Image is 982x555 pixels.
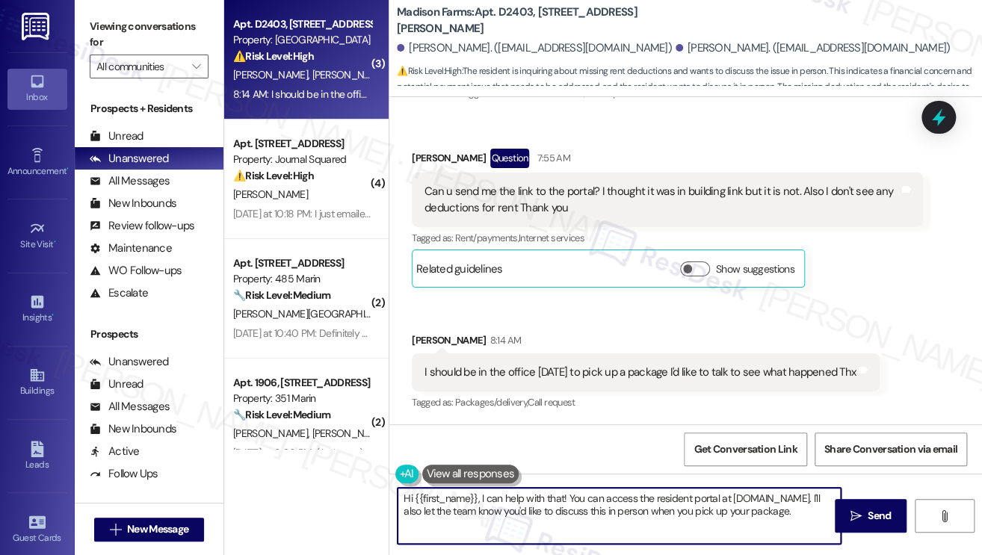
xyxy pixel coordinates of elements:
[684,432,806,466] button: Get Conversation Link
[412,227,923,249] div: Tagged as:
[233,152,371,167] div: Property: Journal Squared
[835,499,907,533] button: Send
[233,288,330,302] strong: 🔧 Risk Level: Medium
[397,4,696,37] b: Madison Farms: Apt. D2403, [STREET_ADDRESS][PERSON_NAME]
[312,68,387,81] span: [PERSON_NAME]
[90,196,176,211] div: New Inbounds
[90,218,194,234] div: Review follow-ups
[90,173,170,189] div: All Messages
[397,63,982,111] span: : The resident is inquiring about missing rent deductions and wants to discuss the issue in perso...
[412,391,880,413] div: Tagged as:
[90,399,170,415] div: All Messages
[233,271,371,287] div: Property: 485 Marin
[90,128,143,144] div: Unread
[455,396,528,409] span: Packages/delivery ,
[233,307,407,320] span: [PERSON_NAME][GEOGRAPHIC_DATA]
[233,136,371,152] div: Apt. [STREET_ADDRESS]
[54,237,56,247] span: •
[233,68,312,81] span: [PERSON_NAME]
[90,376,143,392] div: Unread
[7,69,67,109] a: Inbox
[7,216,67,256] a: Site Visit •
[233,408,330,421] strong: 🔧 Risk Level: Medium
[939,510,950,522] i: 
[490,149,530,167] div: Question
[233,427,312,440] span: [PERSON_NAME]
[7,436,67,477] a: Leads
[716,261,794,277] label: Show suggestions
[22,13,52,40] img: ResiDesk Logo
[824,441,957,457] span: Share Conversation via email
[233,326,472,340] div: [DATE] at 10:40 PM: Definitely you're receiving by [DATE]
[75,101,223,117] div: Prospects + Residents
[127,521,188,537] span: New Message
[90,444,140,459] div: Active
[233,255,371,271] div: Apt. [STREET_ADDRESS]
[815,432,967,466] button: Share Conversation via email
[398,488,841,544] textarea: Hi {{first_name}}, I can help with that! You can access the resident portal at [DOMAIN_NAME]. I'l...
[7,362,67,403] a: Buildings
[528,396,575,409] span: Call request
[7,289,67,329] a: Insights •
[90,421,176,437] div: New Inbounds
[90,354,169,370] div: Unanswered
[519,232,584,244] span: Internet services
[90,15,209,55] label: Viewing conversations for
[533,150,569,166] div: 7:55 AM
[90,285,148,301] div: Escalate
[412,149,923,173] div: [PERSON_NAME]
[233,49,314,63] strong: ⚠️ Risk Level: High
[850,510,862,522] i: 
[412,332,880,353] div: [PERSON_NAME]
[90,241,172,256] div: Maintenance
[90,151,169,167] div: Unanswered
[67,164,69,174] span: •
[110,524,121,536] i: 
[455,232,519,244] span: Rent/payments ,
[233,375,371,391] div: Apt. 1906, [STREET_ADDRESS]
[233,87,670,101] div: 8:14 AM: I should be in the office [DATE] to pick up a package I'd like to talk to see what happe...
[397,65,461,77] strong: ⚠️ Risk Level: High
[233,16,371,32] div: Apt. D2403, [STREET_ADDRESS][PERSON_NAME]
[676,40,951,56] div: [PERSON_NAME]. ([EMAIL_ADDRESS][DOMAIN_NAME])
[233,32,371,48] div: Property: [GEOGRAPHIC_DATA]
[96,55,185,78] input: All communities
[233,187,308,201] span: [PERSON_NAME]
[90,466,158,482] div: Follow Ups
[90,263,182,279] div: WO Follow-ups
[397,40,672,56] div: [PERSON_NAME]. ([EMAIL_ADDRESS][DOMAIN_NAME])
[233,169,314,182] strong: ⚠️ Risk Level: High
[694,441,797,457] span: Get Conversation Link
[416,261,503,283] div: Related guidelines
[75,326,223,342] div: Prospects
[192,61,200,72] i: 
[868,508,891,524] span: Send
[312,427,387,440] span: [PERSON_NAME]
[233,391,371,406] div: Property: 351 Marin
[487,332,521,348] div: 8:14 AM
[52,310,54,320] span: •
[233,207,913,220] div: [DATE] at 10:18 PM: I just emailed my bank records for all checks. No delays. If you cashed the c...
[233,446,363,459] div: [DATE] at 9:08 PM: (An Image)
[424,184,899,216] div: Can u send me the link to the portal? I thought it was in building link but it is not. Also I don...
[7,509,67,550] a: Guest Cards
[94,518,205,542] button: New Message
[424,365,856,380] div: I should be in the office [DATE] to pick up a package I'd like to talk to see what happened Thx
